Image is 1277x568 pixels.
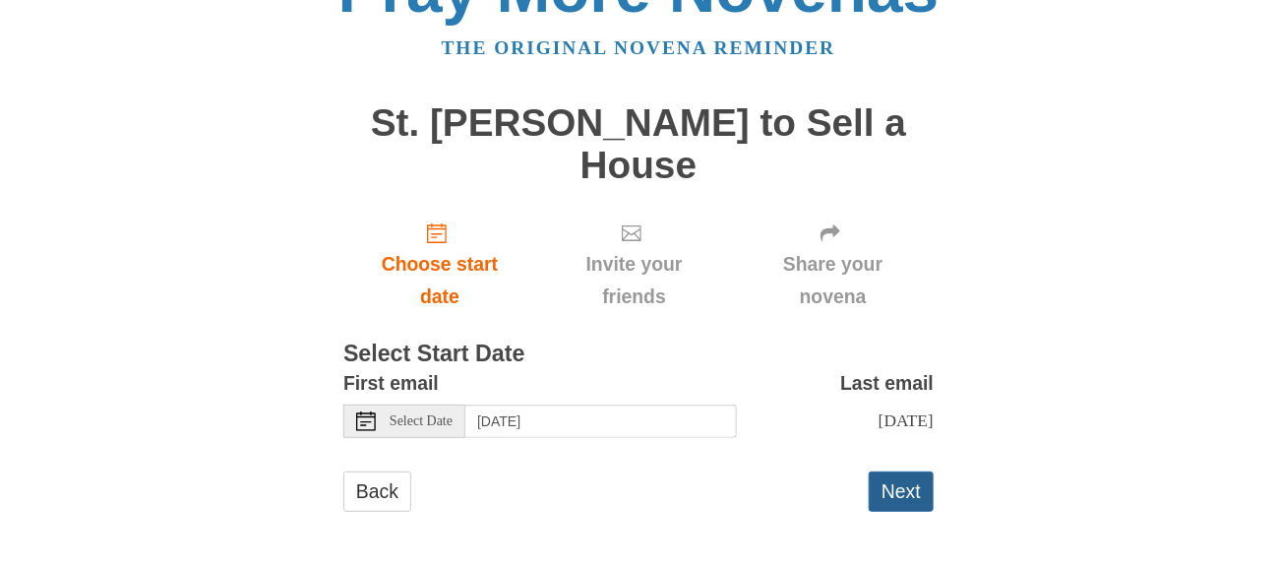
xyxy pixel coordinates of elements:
button: Next [869,472,934,512]
label: First email [343,367,439,400]
a: The original novena reminder [442,37,836,58]
span: Choose start date [363,248,517,313]
a: Back [343,472,411,512]
span: Share your novena [752,248,914,313]
a: Choose start date [343,206,536,323]
span: Select Date [390,414,453,428]
span: Invite your friends [556,248,712,313]
input: Use the arrow keys to pick a date [465,405,737,438]
h1: St. [PERSON_NAME] to Sell a House [343,102,934,186]
div: Click "Next" to confirm your start date first. [536,206,732,323]
div: Click "Next" to confirm your start date first. [732,206,934,323]
label: Last email [840,367,934,400]
span: [DATE] [879,410,934,430]
h3: Select Start Date [343,342,934,367]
